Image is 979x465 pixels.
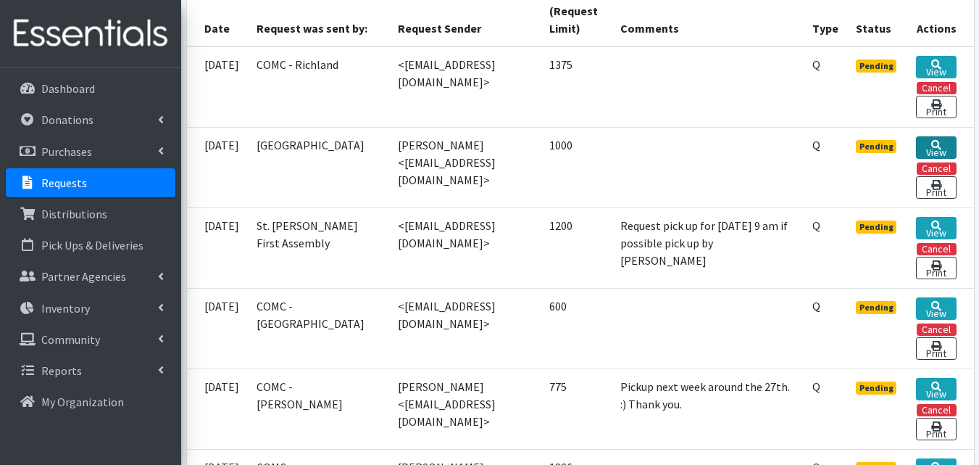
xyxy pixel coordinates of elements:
[812,57,820,72] abbr: Quantity
[917,324,957,336] button: Cancel
[541,127,612,207] td: 1000
[6,9,175,58] img: HumanEssentials
[856,140,897,153] span: Pending
[856,382,897,395] span: Pending
[41,363,82,378] p: Reports
[187,207,248,288] td: [DATE]
[916,56,956,78] a: View
[248,127,389,207] td: [GEOGRAPHIC_DATA]
[916,96,956,118] a: Print
[6,294,175,323] a: Inventory
[41,81,95,96] p: Dashboard
[541,369,612,449] td: 775
[916,378,956,400] a: View
[812,379,820,394] abbr: Quantity
[6,325,175,354] a: Community
[6,105,175,134] a: Donations
[41,176,87,190] p: Requests
[41,112,93,127] p: Donations
[248,288,389,369] td: COMC - [GEOGRAPHIC_DATA]
[187,288,248,369] td: [DATE]
[6,387,175,416] a: My Organization
[41,269,126,284] p: Partner Agencies
[6,168,175,197] a: Requests
[187,127,248,207] td: [DATE]
[6,231,175,260] a: Pick Ups & Deliveries
[248,46,389,128] td: COMC - Richland
[187,369,248,449] td: [DATE]
[41,144,92,159] p: Purchases
[389,288,541,369] td: <[EMAIL_ADDRESS][DOMAIN_NAME]>
[389,207,541,288] td: <[EMAIL_ADDRESS][DOMAIN_NAME]>
[916,136,956,159] a: View
[916,217,956,239] a: View
[41,301,90,316] p: Inventory
[812,138,820,152] abbr: Quantity
[248,207,389,288] td: St. [PERSON_NAME] First Assembly
[187,46,248,128] td: [DATE]
[917,82,957,94] button: Cancel
[916,418,956,440] a: Print
[6,199,175,229] a: Distributions
[856,59,897,73] span: Pending
[41,395,124,409] p: My Organization
[389,127,541,207] td: [PERSON_NAME] <[EMAIL_ADDRESS][DOMAIN_NAME]>
[41,332,100,347] p: Community
[612,369,804,449] td: Pickup next week around the 27th. :) Thank you.
[41,207,107,221] p: Distributions
[916,337,956,360] a: Print
[856,221,897,234] span: Pending
[916,257,956,279] a: Print
[541,288,612,369] td: 600
[812,299,820,313] abbr: Quantity
[917,404,957,416] button: Cancel
[917,162,957,175] button: Cancel
[541,207,612,288] td: 1200
[248,369,389,449] td: COMC - [PERSON_NAME]
[916,176,956,199] a: Print
[6,262,175,291] a: Partner Agencies
[6,137,175,166] a: Purchases
[41,238,143,252] p: Pick Ups & Deliveries
[389,46,541,128] td: <[EMAIL_ADDRESS][DOMAIN_NAME]>
[916,297,956,320] a: View
[541,46,612,128] td: 1375
[6,356,175,385] a: Reports
[612,207,804,288] td: Request pick up for [DATE] 9 am if possible pick up by [PERSON_NAME]
[389,369,541,449] td: [PERSON_NAME] <[EMAIL_ADDRESS][DOMAIN_NAME]>
[812,218,820,233] abbr: Quantity
[856,301,897,314] span: Pending
[6,74,175,103] a: Dashboard
[917,243,957,255] button: Cancel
